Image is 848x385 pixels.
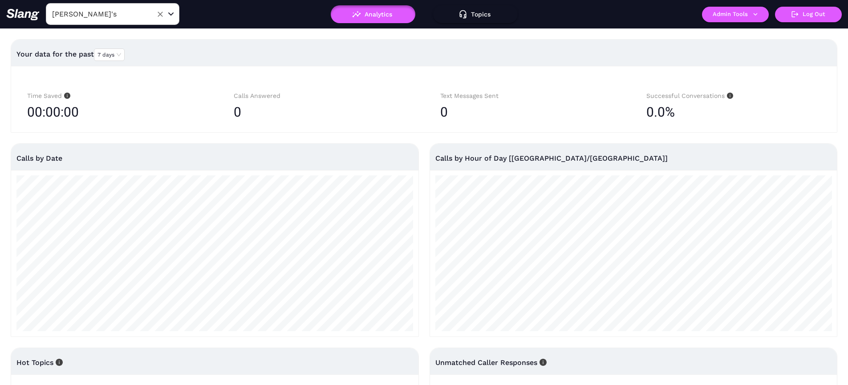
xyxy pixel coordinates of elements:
span: 00:00:00 [27,101,79,123]
div: Your data for the past [16,44,832,65]
button: Clear [154,8,166,20]
div: Calls by Hour of Day [[GEOGRAPHIC_DATA]/[GEOGRAPHIC_DATA]] [435,144,832,173]
span: 0.0% [646,101,675,123]
button: Admin Tools [702,7,769,22]
div: Text Messages Sent [440,91,615,101]
span: Unmatched Caller Responses [435,358,547,367]
span: Successful Conversations [646,92,733,99]
span: info-circle [725,93,733,99]
span: 7 days [97,49,121,61]
span: info-circle [62,93,70,99]
span: 0 [440,104,448,120]
span: info-circle [53,359,63,366]
a: Analytics [331,11,415,17]
span: 0 [234,104,241,120]
button: Log Out [775,7,842,22]
span: Hot Topics [16,358,63,367]
button: Analytics [331,5,415,23]
span: Time Saved [27,92,70,99]
button: Topics [433,5,518,23]
div: Calls by Date [16,144,413,173]
div: Calls Answered [234,91,408,101]
span: info-circle [537,359,547,366]
button: Open [166,9,176,20]
img: 623511267c55cb56e2f2a487_logo2.png [6,8,40,20]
